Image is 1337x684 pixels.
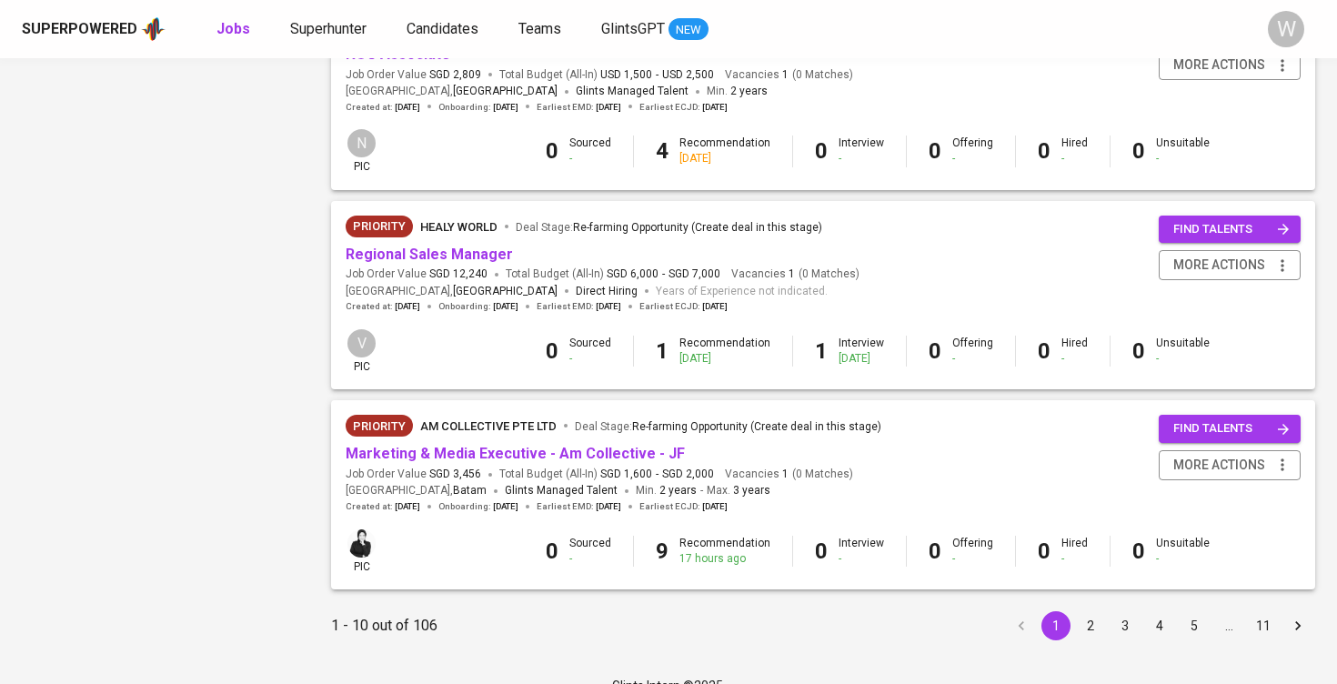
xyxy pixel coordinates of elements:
img: app logo [141,15,166,43]
b: 0 [546,338,558,364]
div: New Job received from Demand Team [346,415,413,437]
span: Job Order Value [346,467,481,482]
button: Go to next page [1283,611,1312,640]
span: Earliest EMD : [537,500,621,513]
span: [DATE] [395,300,420,313]
span: Vacancies ( 0 Matches ) [725,467,853,482]
button: Go to page 5 [1180,611,1209,640]
button: find talents [1159,216,1301,244]
b: 0 [929,138,941,164]
button: more actions [1159,250,1301,280]
span: more actions [1173,454,1265,477]
button: page 1 [1041,611,1071,640]
div: [DATE] [839,351,884,367]
span: Glints Managed Talent [505,484,618,497]
a: GlintsGPT NEW [601,18,709,41]
span: Priority [346,417,413,436]
div: - [569,551,611,567]
span: GlintsGPT [601,20,665,37]
span: 1 [786,267,795,282]
span: Onboarding : [438,500,518,513]
span: Candidates [407,20,478,37]
div: - [569,351,611,367]
span: SGD 2,000 [662,467,714,482]
div: - [839,551,884,567]
div: 17 hours ago [679,551,770,567]
span: Onboarding : [438,101,518,114]
b: 9 [656,538,668,564]
span: Healy World [420,220,498,234]
b: 0 [929,338,941,364]
b: 4 [656,138,668,164]
div: Recommendation [679,136,770,166]
span: 2 years [730,85,768,97]
span: [DATE] [395,500,420,513]
b: 0 [1132,338,1145,364]
span: Earliest ECJD : [639,300,728,313]
button: Go to page 11 [1249,611,1278,640]
span: AM Collective Pte Ltd [420,419,557,433]
a: Regional Sales Manager [346,246,513,263]
a: NOC Associate [346,45,450,63]
span: [DATE] [596,101,621,114]
span: Min. [636,484,697,497]
div: - [1156,351,1210,367]
div: Offering [952,136,993,166]
span: [DATE] [493,101,518,114]
span: Priority [346,217,413,236]
span: SGD 2,809 [429,67,481,83]
span: SGD 3,456 [429,467,481,482]
b: 0 [815,138,828,164]
div: pic [346,327,377,375]
span: [GEOGRAPHIC_DATA] , [346,283,558,301]
b: 0 [1132,538,1145,564]
b: 0 [546,538,558,564]
div: - [952,151,993,166]
div: Interview [839,336,884,367]
span: [DATE] [702,500,728,513]
div: [DATE] [679,351,770,367]
span: Deal Stage : [575,420,881,433]
div: pic [346,528,377,575]
span: 3 years [733,484,770,497]
b: 0 [546,138,558,164]
span: Direct Hiring [576,285,638,297]
span: more actions [1173,54,1265,76]
span: - [656,467,658,482]
a: Superhunter [290,18,370,41]
span: [GEOGRAPHIC_DATA] , [346,83,558,101]
span: SGD 6,000 [607,267,658,282]
span: Vacancies ( 0 Matches ) [731,267,859,282]
span: Created at : [346,101,420,114]
span: [GEOGRAPHIC_DATA] [453,283,558,301]
div: Sourced [569,136,611,166]
span: Re-farming Opportunity (Create deal in this stage) [632,420,881,433]
div: - [952,551,993,567]
div: Unsuitable [1156,136,1210,166]
span: [DATE] [395,101,420,114]
nav: pagination navigation [1004,611,1315,640]
span: 1 [779,467,789,482]
img: medwi@glints.com [347,529,376,558]
span: Superhunter [290,20,367,37]
div: N [346,127,377,159]
span: find talents [1173,219,1290,240]
div: Unsuitable [1156,536,1210,567]
span: Job Order Value [346,267,488,282]
div: [DATE] [679,151,770,166]
button: Go to page 2 [1076,611,1105,640]
b: 0 [1038,538,1050,564]
span: Deal Stage : [516,221,822,234]
b: 1 [656,338,668,364]
a: Marketing & Media Executive - Am Collective - JF [346,445,685,462]
span: Total Budget (All-In) [499,467,714,482]
div: - [839,151,884,166]
span: Total Budget (All-In) [499,67,714,83]
div: pic [346,127,377,175]
span: NEW [668,21,709,39]
div: Interview [839,536,884,567]
div: V [346,327,377,359]
span: Earliest ECJD : [639,101,728,114]
div: Recommendation [679,536,770,567]
div: Hired [1061,336,1088,367]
